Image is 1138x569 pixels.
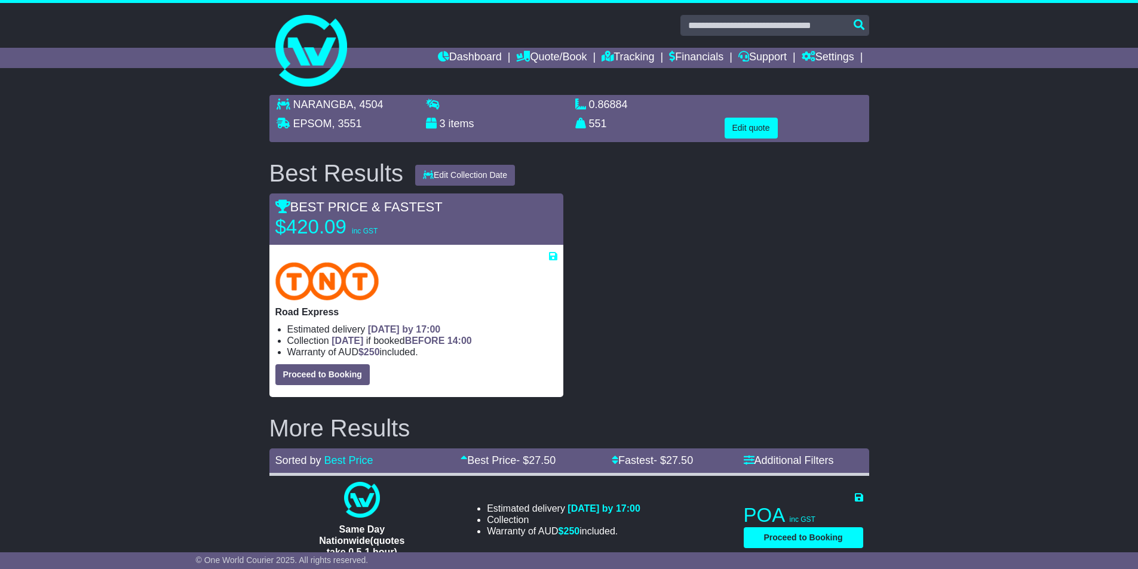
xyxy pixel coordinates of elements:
p: $420.09 [275,215,425,239]
a: Additional Filters [744,454,834,466]
a: Tracking [602,48,654,68]
li: Estimated delivery [287,324,557,335]
span: 27.50 [529,454,556,466]
button: Proceed to Booking [744,527,863,548]
a: Support [738,48,787,68]
a: Financials [669,48,723,68]
span: NARANGBA [293,99,354,110]
span: , 3551 [332,118,362,130]
span: inc GST [790,515,815,524]
span: - $ [654,454,693,466]
span: 551 [589,118,607,130]
span: Sorted by [275,454,321,466]
a: Dashboard [438,48,502,68]
img: TNT Domestic: Road Express [275,262,379,300]
span: items [449,118,474,130]
span: [DATE] [332,336,363,346]
a: Quote/Book [516,48,587,68]
span: [DATE] by 17:00 [568,503,640,513]
h2: More Results [269,415,869,441]
img: One World Courier: Same Day Nationwide(quotes take 0.5-1 hour) [344,482,380,518]
span: © One World Courier 2025. All rights reserved. [196,555,369,565]
span: 250 [364,347,380,357]
li: Collection [487,514,640,525]
span: $ [559,526,580,536]
span: 250 [564,526,580,536]
span: 27.50 [666,454,693,466]
li: Collection [287,335,557,346]
span: 0.86884 [589,99,628,110]
a: Best Price [324,454,373,466]
span: inc GST [352,227,378,235]
a: Settings [802,48,854,68]
button: Edit quote [725,118,778,139]
div: Best Results [263,160,410,186]
a: Fastest- $27.50 [612,454,693,466]
span: Same Day Nationwide(quotes take 0.5-1 hour) [319,524,404,557]
span: if booked [332,336,471,346]
li: Warranty of AUD included. [287,346,557,358]
span: 3 [440,118,446,130]
a: Best Price- $27.50 [461,454,556,466]
span: BEST PRICE & FASTEST [275,199,443,214]
span: BEFORE [405,336,445,346]
p: Road Express [275,306,557,318]
span: - $ [516,454,556,466]
span: $ [358,347,380,357]
li: Estimated delivery [487,503,640,514]
span: 14:00 [447,336,472,346]
span: [DATE] by 17:00 [368,324,441,334]
p: POA [744,503,863,527]
span: , 4504 [354,99,384,110]
button: Proceed to Booking [275,364,370,385]
button: Edit Collection Date [415,165,515,186]
span: EPSOM [293,118,332,130]
li: Warranty of AUD included. [487,525,640,537]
